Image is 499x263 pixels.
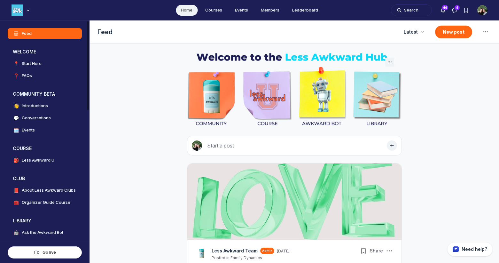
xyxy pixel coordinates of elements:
h4: Events [22,127,35,133]
img: Less Awkward Hub logo [12,4,23,16]
h4: About Less Awkward Clubs [22,187,76,194]
button: Notifications [437,4,449,16]
span: 🗓️ [13,127,19,133]
span: 💬 [13,115,19,121]
h4: Conversations [22,115,51,121]
button: Bookmarks [460,4,472,16]
button: Start a post [187,136,402,155]
span: 🧰 [13,199,19,206]
a: 💬Conversations [8,113,82,124]
h4: Introductions [22,103,48,109]
a: Feed [8,28,82,39]
h4: Organizer Guide Course [22,199,70,206]
h3: CLUB [13,175,25,182]
span: Latest [404,29,418,35]
a: 🧰Organizer Guide Course [8,197,82,208]
a: View Less Awkward Team profile [212,248,258,254]
button: Posted in Family Dynamics [212,255,262,260]
span: 📍 [13,60,19,67]
span: Share [370,248,383,254]
button: User menu options [477,5,487,15]
button: Feed settings [480,26,491,38]
a: Courses [200,5,227,16]
a: Home [176,5,198,16]
button: Welcome banner actions [385,58,394,67]
button: Direct messages [449,4,460,16]
button: Post actions [385,246,394,255]
h3: COMMUNITY BETA [13,91,55,97]
button: Bookmarks [359,246,368,255]
button: LIBRARYCollapse space [8,216,82,226]
a: 🎒Less Awkward U [8,155,82,166]
span: 🤖 [13,229,19,236]
button: COURSECollapse space [8,143,82,154]
a: View Less Awkward Team profile [195,248,208,260]
h4: Feed [22,30,32,37]
button: View Less Awkward Team profileAdmin[DATE]Posted in Family Dynamics [212,248,290,260]
img: post cover image [187,163,402,240]
div: Go live [13,249,76,255]
header: Page Header [90,20,499,44]
span: 📕 [13,187,19,194]
button: Go live [8,246,82,259]
h4: Less Awkward U [22,157,54,163]
span: Admin [262,249,272,253]
button: Circle support widget [447,242,493,256]
a: Members [256,5,285,16]
a: 📕About Less Awkward Clubs [8,185,82,196]
span: ❓ [13,73,19,79]
svg: Feed settings [482,28,489,36]
a: Events [230,5,253,16]
h3: LIBRARY [13,218,31,224]
span: 👋 [13,103,19,109]
button: COMMUNITY BETACollapse space [8,89,82,99]
button: Search [391,4,432,16]
button: Less Awkward Hub logo [12,4,31,17]
a: ❓FAQs [8,70,82,81]
h4: FAQs [22,73,32,79]
a: 🗓️Events [8,125,82,136]
button: WELCOMECollapse space [8,47,82,57]
h4: Ask the Awkward Bot [22,229,63,236]
a: 📍Start Here [8,58,82,69]
h4: Start Here [22,60,42,67]
button: Share [369,246,384,255]
span: 🎒 [13,157,19,163]
h1: Feed [97,28,395,36]
a: 🤖Ask the Awkward Bot [8,227,82,238]
p: Need help? [462,246,487,252]
a: [DATE] [277,249,290,254]
h3: WELCOME [13,49,36,55]
h3: COURSE [13,145,32,152]
a: 👋Introductions [8,100,82,111]
button: New post [435,26,472,38]
button: CLUBCollapse space [8,173,82,184]
a: Leaderboard [287,5,323,16]
span: Start a post [207,142,234,149]
button: Latest [400,26,427,38]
